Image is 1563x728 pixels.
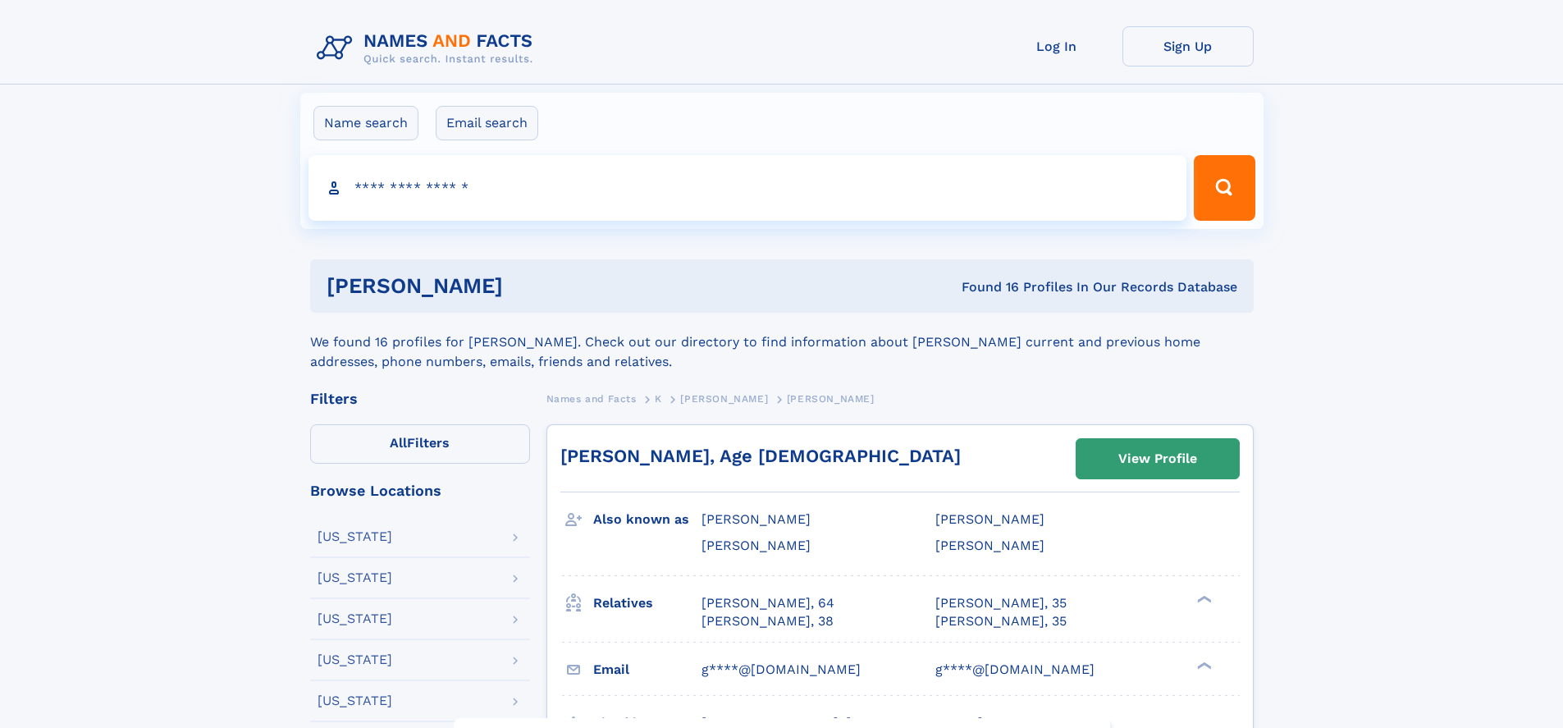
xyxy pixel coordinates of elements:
h3: Email [593,656,702,684]
a: K [655,388,662,409]
a: [PERSON_NAME], 38 [702,612,834,630]
a: [PERSON_NAME], 35 [935,594,1067,612]
div: We found 16 profiles for [PERSON_NAME]. Check out our directory to find information about [PERSON... [310,313,1254,372]
a: Names and Facts [546,388,637,409]
div: Found 16 Profiles In Our Records Database [732,278,1237,296]
img: Logo Names and Facts [310,26,546,71]
span: All [390,435,407,451]
a: Sign Up [1122,26,1254,66]
input: search input [308,155,1187,221]
h3: Also known as [593,506,702,533]
a: [PERSON_NAME], 64 [702,594,834,612]
div: Filters [310,391,530,406]
div: [US_STATE] [318,612,392,625]
h3: Relatives [593,589,702,617]
span: [PERSON_NAME] [702,538,811,553]
span: [PERSON_NAME] [787,393,875,405]
label: Email search [436,106,538,140]
button: Search Button [1194,155,1255,221]
label: Name search [313,106,418,140]
div: [US_STATE] [318,653,392,666]
h1: [PERSON_NAME] [327,276,733,296]
span: [PERSON_NAME] [935,538,1044,553]
a: [PERSON_NAME], Age [DEMOGRAPHIC_DATA] [560,446,961,466]
div: ❯ [1193,593,1213,604]
span: [PERSON_NAME] [935,511,1044,527]
a: Log In [991,26,1122,66]
div: [US_STATE] [318,571,392,584]
span: K [655,393,662,405]
a: [PERSON_NAME], 35 [935,612,1067,630]
div: [US_STATE] [318,694,392,707]
label: Filters [310,424,530,464]
span: [PERSON_NAME] [680,393,768,405]
div: View Profile [1118,440,1197,478]
a: View Profile [1076,439,1239,478]
div: ❯ [1193,660,1213,671]
div: [US_STATE] [318,530,392,543]
span: [PERSON_NAME] [702,511,811,527]
div: Browse Locations [310,483,530,498]
a: [PERSON_NAME] [680,388,768,409]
